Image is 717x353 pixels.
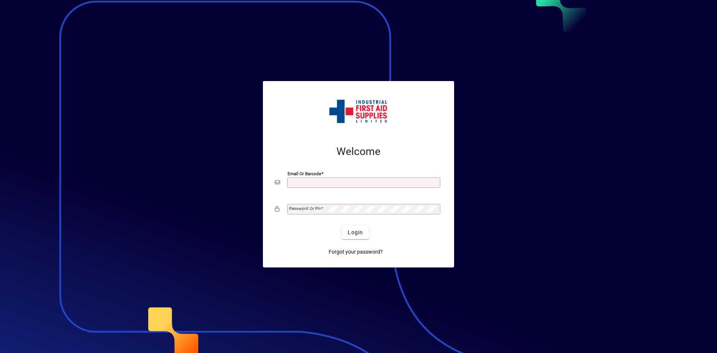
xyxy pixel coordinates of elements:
span: Forgot your password? [329,248,383,256]
mat-label: Email or Barcode [288,171,321,176]
a: Forgot your password? [326,245,386,258]
button: Login [342,226,369,239]
mat-label: Password or Pin [289,206,321,211]
h2: Welcome [275,145,442,158]
span: Login [348,229,363,236]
